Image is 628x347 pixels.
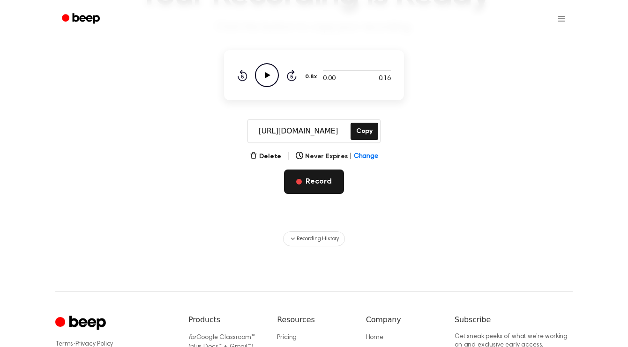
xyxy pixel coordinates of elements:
[350,152,352,162] span: |
[304,69,320,85] button: 0.8x
[323,74,335,84] span: 0:00
[283,231,345,246] button: Recording History
[297,235,339,243] span: Recording History
[55,314,108,332] a: Cruip
[351,123,378,140] button: Copy
[366,334,383,341] a: Home
[188,314,262,325] h6: Products
[287,151,290,162] span: |
[455,314,573,325] h6: Subscribe
[366,314,440,325] h6: Company
[277,334,297,341] a: Pricing
[277,314,351,325] h6: Resources
[550,7,573,30] button: Open menu
[55,10,108,28] a: Beep
[379,74,391,84] span: 0:16
[188,334,196,341] i: for
[354,152,378,162] span: Change
[284,170,344,194] button: Record
[296,152,378,162] button: Never Expires|Change
[250,152,281,162] button: Delete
